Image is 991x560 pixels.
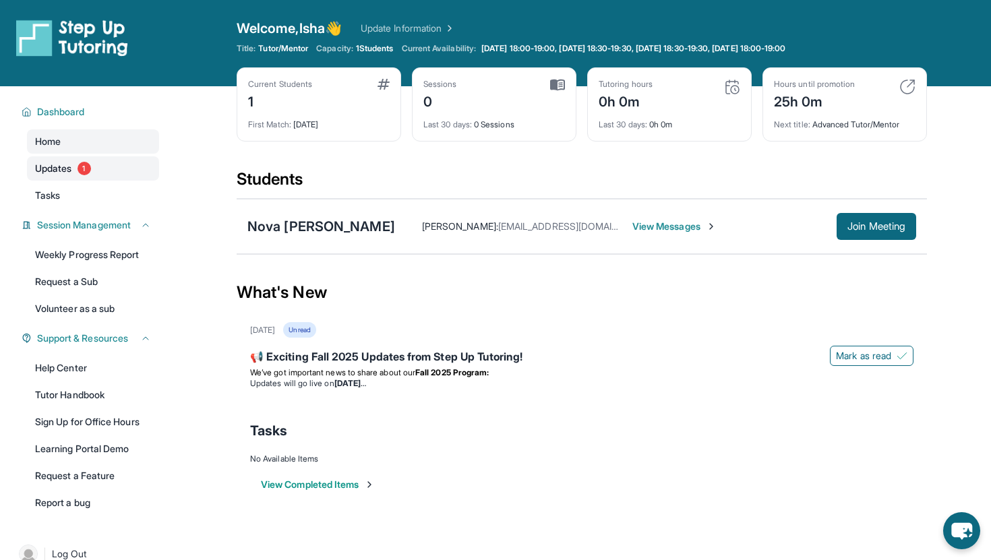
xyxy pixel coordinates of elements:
[35,135,61,148] span: Home
[479,43,788,54] a: [DATE] 18:00-19:00, [DATE] 18:30-19:30, [DATE] 18:30-19:30, [DATE] 18:00-19:00
[237,19,342,38] span: Welcome, Isha 👋
[247,217,395,236] div: Nova [PERSON_NAME]
[316,43,353,54] span: Capacity:
[37,105,85,119] span: Dashboard
[899,79,915,95] img: card
[481,43,785,54] span: [DATE] 18:00-19:00, [DATE] 18:30-19:30, [DATE] 18:30-19:30, [DATE] 18:00-19:00
[250,325,275,336] div: [DATE]
[27,383,159,407] a: Tutor Handbook
[27,356,159,380] a: Help Center
[27,243,159,267] a: Weekly Progress Report
[706,221,717,232] img: Chevron-Right
[378,79,390,90] img: card
[27,410,159,434] a: Sign Up for Office Hours
[423,111,565,130] div: 0 Sessions
[830,346,913,366] button: Mark as read
[774,119,810,129] span: Next title :
[599,111,740,130] div: 0h 0m
[27,297,159,321] a: Volunteer as a sub
[415,367,489,377] strong: Fall 2025 Program:
[836,349,891,363] span: Mark as read
[248,119,291,129] span: First Match :
[32,105,151,119] button: Dashboard
[32,332,151,345] button: Support & Resources
[599,90,653,111] div: 0h 0m
[237,43,256,54] span: Title:
[498,220,652,232] span: [EMAIL_ADDRESS][DOMAIN_NAME]
[422,220,498,232] span: [PERSON_NAME] :
[442,22,455,35] img: Chevron Right
[334,378,366,388] strong: [DATE]
[599,79,653,90] div: Tutoring hours
[35,189,60,202] span: Tasks
[78,162,91,175] span: 1
[16,19,128,57] img: logo
[27,183,159,208] a: Tasks
[724,79,740,95] img: card
[35,162,72,175] span: Updates
[599,119,647,129] span: Last 30 days :
[361,22,455,35] a: Update Information
[897,350,907,361] img: Mark as read
[774,90,855,111] div: 25h 0m
[27,464,159,488] a: Request a Feature
[550,79,565,91] img: card
[248,90,312,111] div: 1
[27,437,159,461] a: Learning Portal Demo
[250,378,913,389] li: Updates will go live on
[943,512,980,549] button: chat-button
[423,90,457,111] div: 0
[258,43,308,54] span: Tutor/Mentor
[27,156,159,181] a: Updates1
[27,129,159,154] a: Home
[837,213,916,240] button: Join Meeting
[847,222,905,230] span: Join Meeting
[774,111,915,130] div: Advanced Tutor/Mentor
[402,43,476,54] span: Current Availability:
[37,218,131,232] span: Session Management
[250,454,913,464] div: No Available Items
[632,220,717,233] span: View Messages
[32,218,151,232] button: Session Management
[774,79,855,90] div: Hours until promotion
[250,421,287,440] span: Tasks
[37,332,128,345] span: Support & Resources
[27,270,159,294] a: Request a Sub
[27,491,159,515] a: Report a bug
[283,322,316,338] div: Unread
[356,43,394,54] span: 1 Students
[248,79,312,90] div: Current Students
[423,79,457,90] div: Sessions
[237,263,927,322] div: What's New
[423,119,472,129] span: Last 30 days :
[250,367,415,377] span: We’ve got important news to share about our
[248,111,390,130] div: [DATE]
[237,168,927,198] div: Students
[250,348,913,367] div: 📢 Exciting Fall 2025 Updates from Step Up Tutoring!
[261,478,375,491] button: View Completed Items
